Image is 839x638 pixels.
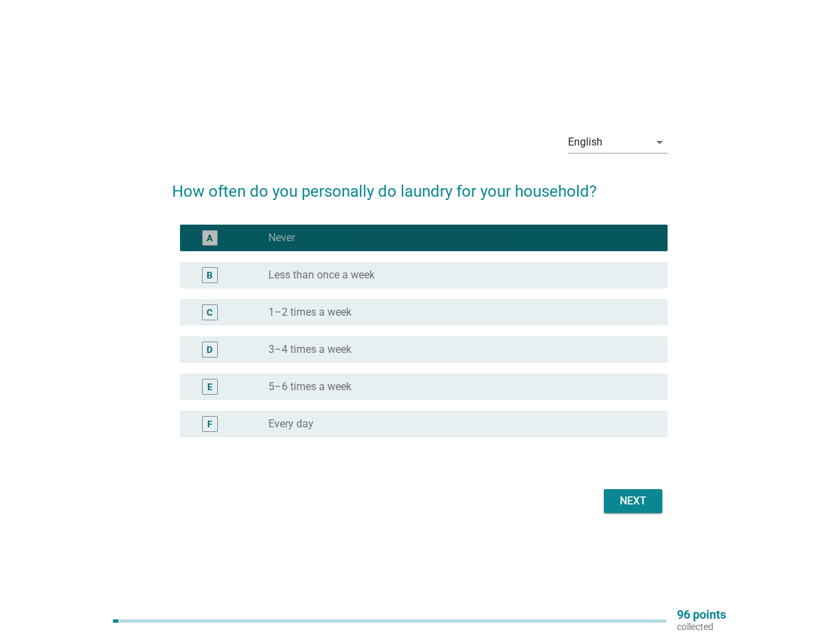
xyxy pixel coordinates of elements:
div: C [207,306,213,320]
label: 3–4 times a week [268,343,351,356]
label: 1–2 times a week [268,306,351,319]
div: Next [614,493,652,509]
label: 5–6 times a week [268,380,351,393]
div: D [207,343,213,357]
label: Less than once a week [268,268,375,282]
div: F [207,417,213,431]
label: Every day [268,417,314,431]
div: English [568,136,603,148]
div: A [207,231,213,245]
i: arrow_drop_down [652,134,668,150]
button: Next [604,489,662,513]
label: Never [268,231,295,245]
h2: How often do you personally do laundry for your household? [172,166,668,203]
p: collected [677,621,726,633]
div: B [207,268,213,282]
p: 96 points [677,609,726,621]
div: E [207,380,213,394]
